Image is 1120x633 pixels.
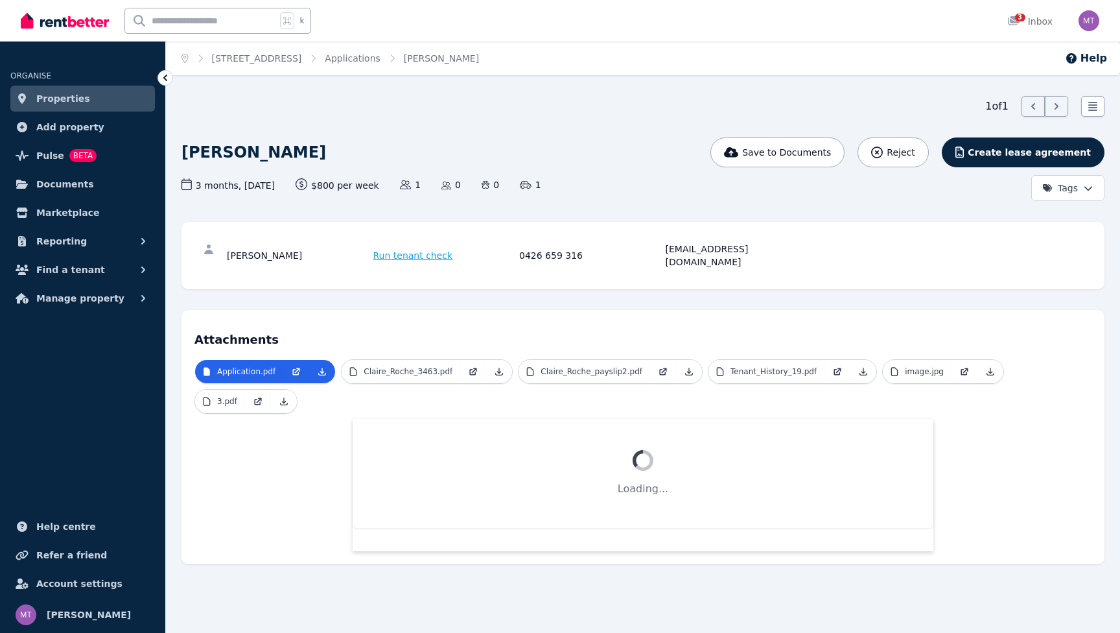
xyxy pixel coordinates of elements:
[36,291,124,306] span: Manage property
[968,146,1091,159] span: Create lease agreement
[194,323,1091,349] h4: Attachments
[10,228,155,254] button: Reporting
[36,233,87,249] span: Reporting
[1015,14,1025,21] span: 3
[296,178,379,192] span: $800 per week
[325,53,380,64] a: Applications
[10,542,155,568] a: Refer a friend
[857,137,928,167] button: Reject
[21,11,109,30] img: RentBetter
[36,547,107,563] span: Refer a friend
[742,146,831,159] span: Save to Documents
[47,607,131,623] span: [PERSON_NAME]
[730,366,817,377] p: Tenant_History_19.pdf
[342,360,460,383] a: Claire_Roche_3463.pdf
[1031,175,1104,201] button: Tags
[985,99,1009,114] span: 1 of 1
[519,360,650,383] a: Claire_Roche_payslip2.pdf
[309,360,335,383] a: Download Attachment
[460,360,486,383] a: Open in new Tab
[541,366,642,377] p: Claire_Roche_payslip2.pdf
[195,360,283,383] a: Application.pdf
[36,262,105,278] span: Find a tenant
[441,178,461,191] span: 0
[486,360,512,383] a: Download Attachment
[10,571,155,597] a: Account settings
[364,366,452,377] p: Claire_Roche_3463.pdf
[166,42,495,75] nav: Breadcrumb
[887,146,915,159] span: Reject
[850,360,876,383] a: Download Attachment
[10,257,155,283] button: Find a tenant
[10,143,155,169] a: PulseBETA
[650,360,676,383] a: Open in new Tab
[1065,51,1107,66] button: Help
[227,243,369,269] div: [PERSON_NAME]
[283,360,309,383] a: Open in new Tab
[181,178,275,192] span: 3 months , [DATE]
[373,249,453,262] span: Run tenant check
[36,205,99,221] span: Marketplace
[195,390,245,413] a: 3.pdf
[10,171,155,197] a: Documents
[181,142,326,163] h1: [PERSON_NAME]
[1079,10,1099,31] img: Matt Teague
[36,91,90,106] span: Properties
[16,604,36,625] img: Matt Teague
[10,71,51,80] span: ORGANISE
[1007,15,1053,28] div: Inbox
[36,519,96,534] span: Help centre
[245,390,271,413] a: Open in new Tab
[708,360,824,383] a: Tenant_History_19.pdf
[10,285,155,311] button: Manage property
[666,243,808,269] div: [EMAIL_ADDRESS][DOMAIN_NAME]
[10,86,155,112] a: Properties
[404,52,479,65] span: [PERSON_NAME]
[36,576,122,591] span: Account settings
[36,148,64,163] span: Pulse
[520,178,541,191] span: 1
[10,200,155,226] a: Marketplace
[212,53,302,64] a: [STREET_ADDRESS]
[384,481,902,497] p: Loading...
[519,243,662,269] div: 0426 659 316
[824,360,850,383] a: Open in new Tab
[271,390,297,413] a: Download Attachment
[883,360,951,383] a: image.jpg
[400,178,421,191] span: 1
[1042,182,1078,195] span: Tags
[217,396,237,407] p: 3.pdf
[36,119,104,135] span: Add property
[36,176,94,192] span: Documents
[710,137,845,167] button: Save to Documents
[905,366,944,377] p: image.jpg
[299,16,304,26] span: k
[10,514,155,540] a: Help centre
[977,360,1003,383] a: Download Attachment
[942,137,1104,167] button: Create lease agreement
[482,178,499,191] span: 0
[951,360,977,383] a: Open in new Tab
[217,366,275,377] p: Application.pdf
[69,149,97,162] span: BETA
[10,114,155,140] a: Add property
[676,360,702,383] a: Download Attachment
